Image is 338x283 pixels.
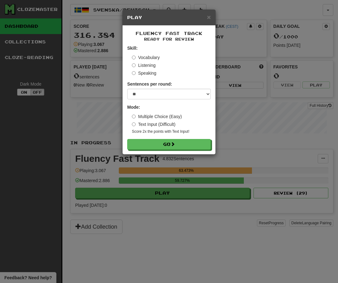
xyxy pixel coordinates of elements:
[132,71,136,75] input: Speaking
[132,63,136,67] input: Listening
[132,56,136,59] input: Vocabulary
[132,122,136,126] input: Text Input (Difficult)
[132,70,156,76] label: Speaking
[132,121,176,127] label: Text Input (Difficult)
[127,37,211,42] small: Ready for Review
[132,62,156,68] label: Listening
[132,54,160,61] label: Vocabulary
[136,31,202,36] span: Fluency Fast Track
[132,129,211,134] small: Score 2x the points with Text Input !
[132,113,182,120] label: Multiple Choice (Easy)
[127,81,172,87] label: Sentences per round:
[207,14,211,20] button: Close
[132,115,136,118] input: Multiple Choice (Easy)
[127,105,140,110] strong: Mode:
[127,139,211,150] button: Go
[127,14,211,21] h5: Play
[127,46,138,51] strong: Skill:
[207,13,211,21] span: ×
